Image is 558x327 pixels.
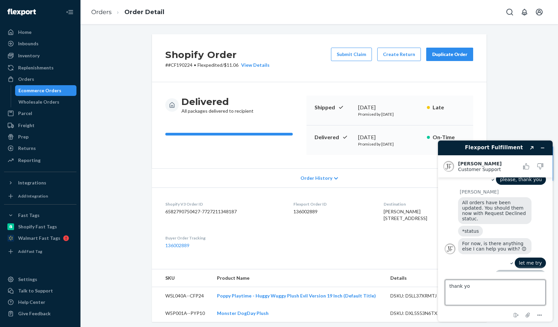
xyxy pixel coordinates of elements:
a: Inventory [4,50,76,61]
p: Promised by [DATE] [358,111,422,117]
button: Open notifications [518,5,531,19]
a: Shopify Fast Tags [4,221,76,232]
a: Add Fast Tag [4,246,76,257]
td: W5L040A--CFP24 [152,287,212,305]
dt: Destination [384,201,473,207]
div: Inventory [18,52,40,59]
img: Flexport logo [7,9,36,15]
a: Settings [4,274,76,285]
dt: Buyer Order Tracking [165,235,283,241]
a: Help Center [4,297,76,308]
span: Order History [300,175,332,181]
a: Add Integration [4,191,76,202]
button: Open account menu [533,5,546,19]
a: Inbounds [4,38,76,49]
div: Walmart Fast Tags [18,235,60,241]
button: Close Navigation [63,5,76,19]
div: Add Fast Tag [18,249,42,254]
div: Freight [18,122,35,129]
a: Home [4,27,76,38]
button: Give Feedback [4,308,76,319]
a: Reporting [4,155,76,166]
div: Prep [18,133,29,140]
h3: Delivered [181,96,254,108]
div: Wholesale Orders [18,99,59,105]
p: Late [433,104,465,111]
button: Submit Claim [331,48,372,61]
div: Inbounds [18,40,39,47]
td: W5P001A--PYP10 [152,305,212,322]
a: Replenishments [4,62,76,73]
a: Monster DogDay Plush [217,310,269,316]
div: DSKU: D5LL37XRMTJ [390,292,453,299]
button: Integrations [4,177,76,188]
ol: breadcrumbs [86,2,170,22]
dd: 6582790750427-7727211348187 [165,208,283,215]
a: Orders [4,74,76,85]
div: All packages delivered to recipient [181,96,254,114]
th: Product Name [212,269,385,287]
div: DSKU: DXL5S53N6TX [390,310,453,317]
div: Replenishments [18,64,54,71]
div: Orders [18,76,34,83]
div: Talk to Support [18,287,53,294]
dt: Flexport Order ID [293,201,373,207]
span: Chat [15,5,29,11]
a: Poppy Playtime - Huggy Wuggy Plush Evil Version 19 Inch (Default Title) [217,293,376,298]
div: Add Integration [18,193,48,199]
span: • [194,62,196,68]
button: Open Search Box [503,5,516,19]
dd: 136002889 [293,208,373,215]
div: Give Feedback [18,310,51,317]
button: Create Return [377,48,421,61]
div: Integrations [18,179,46,186]
iframe: Find more information here [433,135,558,327]
a: Walmart Fast Tags [4,233,76,243]
div: Reporting [18,157,41,164]
a: Parcel [4,108,76,119]
th: Details [385,269,459,287]
a: 136002889 [165,242,189,248]
a: Ecommerce Orders [15,85,77,96]
a: Prep [4,131,76,142]
p: Promised by [DATE] [358,141,422,147]
button: Duplicate Order [426,48,473,61]
span: [PERSON_NAME] [STREET_ADDRESS] [384,209,427,221]
dt: Shopify V3 Order ID [165,201,283,207]
div: Returns [18,145,36,152]
th: SKU [152,269,212,287]
div: Fast Tags [18,212,40,219]
a: Order Detail [124,8,164,16]
p: Shipped [315,104,353,111]
div: Home [18,29,32,36]
div: Parcel [18,110,32,117]
div: Ecommerce Orders [18,87,61,94]
div: Help Center [18,299,45,306]
div: View Details [238,62,270,68]
a: Freight [4,120,76,131]
div: Settings [18,276,37,283]
p: On-Time [433,133,465,141]
div: [DATE] [358,104,422,111]
span: Flexpedited [198,62,222,68]
h2: Shopify Order [165,48,270,62]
